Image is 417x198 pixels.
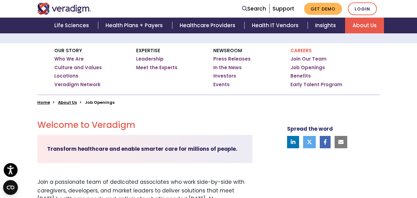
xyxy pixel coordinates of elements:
a: Who We Are [54,56,84,62]
a: Events [213,82,230,88]
a: Login [348,2,377,15]
a: Benefits [290,73,311,79]
button: Open CMP widget [3,180,18,195]
a: Veradigm Network [54,82,101,88]
a: Job Openings [290,65,325,71]
a: Get Demo [304,3,342,15]
a: In the News [213,65,242,71]
a: About Us [345,18,384,33]
a: Insights [308,18,345,33]
img: Veradigm logo [37,3,91,15]
a: Meet the Experts [136,65,177,71]
a: Search [242,5,266,13]
strong: Transform healthcare and enable smarter care for millions of people. [47,145,237,153]
a: Healthcare Providers [172,18,244,33]
a: Join Our Team [290,56,327,62]
a: Health Plans + Payers [98,18,172,33]
a: Support [273,5,294,12]
a: Life Sciences [47,18,98,33]
a: Culture and Values [54,65,102,71]
a: Investors [213,73,236,79]
a: Locations [54,73,78,79]
strong: Spread the word [287,125,333,133]
a: Press Releases [213,56,251,62]
a: Home [37,99,50,105]
h2: Welcome to Veradigm [37,120,252,130]
a: About Us [58,99,77,105]
a: Leadership [136,56,164,62]
a: Early Talent Program [290,82,342,88]
a: Health IT Vendors [244,18,308,33]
